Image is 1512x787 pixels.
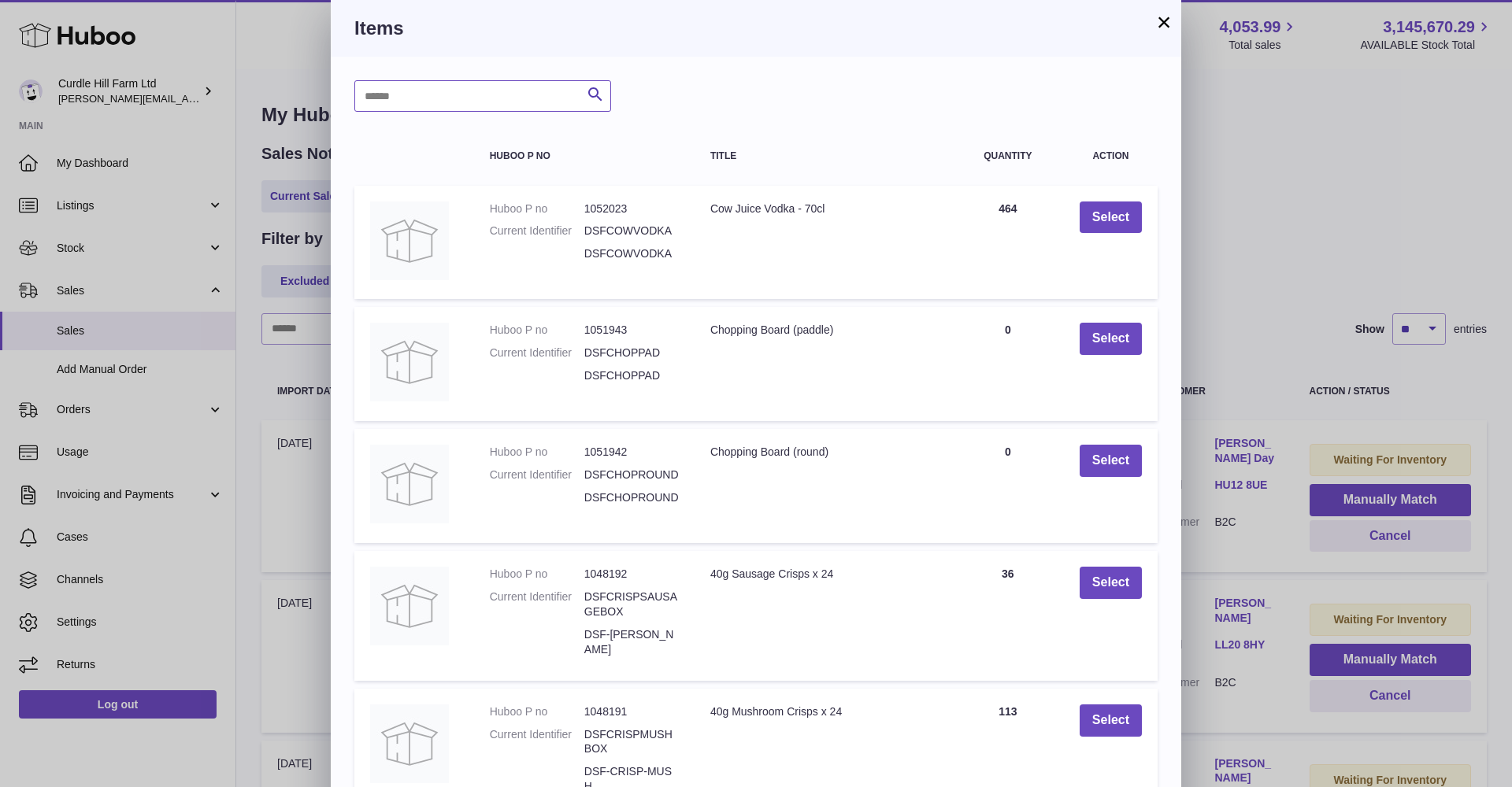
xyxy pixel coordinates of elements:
button: Select [1080,704,1142,737]
dd: 1051942 [584,445,679,460]
img: 40g Sausage Crisps x 24 [370,567,449,645]
th: Title [695,135,952,177]
dt: Huboo P no [490,445,584,460]
td: 0 [952,307,1064,421]
dd: 1051943 [584,323,679,338]
dd: DSF-[PERSON_NAME] [584,627,679,657]
dt: Huboo P no [490,201,584,216]
button: Select [1080,201,1142,234]
dd: DSFCOWVODKA [584,246,679,261]
dd: 1048191 [584,704,679,719]
dd: DSFCRISPMUSHBOX [584,727,679,757]
div: Chopping Board (paddle) [710,323,936,338]
dt: Huboo P no [490,323,584,338]
button: Select [1080,445,1142,477]
h3: Items [354,16,1158,41]
dd: DSFCOWVODKA [584,224,679,238]
button: Select [1080,567,1142,599]
dt: Current Identifier [490,589,584,619]
dd: DSFCHOPROUND [584,490,679,505]
dd: DSFCHOPPAD [584,345,679,360]
dt: Current Identifier [490,224,584,238]
dd: DSFCHOPROUND [584,467,679,482]
th: Huboo P no [474,135,695,177]
dd: 1052023 [584,201,679,216]
td: 0 [952,429,1064,543]
dt: Current Identifier [490,345,584,360]
div: 40g Mushroom Crisps x 24 [710,704,936,719]
div: 40g Sausage Crisps x 24 [710,567,936,582]
th: Quantity [952,135,1064,177]
th: Action [1064,135,1158,177]
img: 40g Mushroom Crisps x 24 [370,704,449,783]
dd: DSFCHOPPAD [584,368,679,383]
button: Select [1080,323,1142,355]
img: Cow Juice Vodka - 70cl [370,201,449,280]
td: 464 [952,186,1064,300]
button: × [1154,13,1173,31]
dt: Current Identifier [490,727,584,757]
img: Chopping Board (paddle) [370,323,449,401]
div: Cow Juice Vodka - 70cl [710,201,936,216]
dd: 1048192 [584,567,679,582]
img: Chopping Board (round) [370,445,449,523]
dt: Current Identifier [490,467,584,482]
td: 36 [952,551,1064,680]
dd: DSFCRISPSAUSAGEBOX [584,589,679,619]
dt: Huboo P no [490,704,584,719]
div: Chopping Board (round) [710,445,936,460]
dt: Huboo P no [490,567,584,582]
